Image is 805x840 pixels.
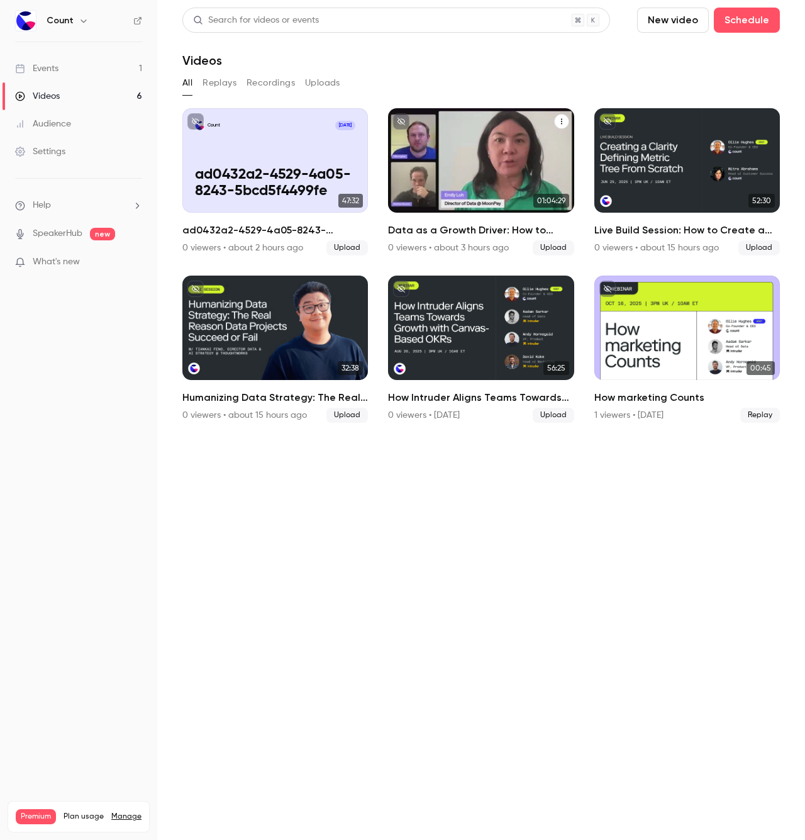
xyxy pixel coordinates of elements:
[388,390,574,405] h2: How Intruder Aligns Teams Towards Growth with Canvas-Based OKRs
[33,199,51,212] span: Help
[388,409,460,422] div: 0 viewers • [DATE]
[15,145,65,158] div: Settings
[182,108,368,255] a: ad0432a2-4529-4a05-8243-5bcd5f4499feCount[DATE]ad0432a2-4529-4a05-8243-5bcd5f4499fe47:32ad0432a2-...
[637,8,709,33] button: New video
[388,276,574,423] li: How Intruder Aligns Teams Towards Growth with Canvas-Based OKRs
[182,276,368,423] a: 32:38Humanizing Data Strategy: The Real Reason Data Projects Succeed or Fail0 viewers • about 15 ...
[182,276,368,423] li: Humanizing Data Strategy: The Real Reason Data Projects Succeed or Fail
[747,361,775,375] span: 00:45
[393,113,409,130] button: unpublished
[203,73,236,93] button: Replays
[326,240,368,255] span: Upload
[388,223,574,238] h2: Data as a Growth Driver: How to Identify and Solve Your Biggest Business Problems
[594,108,780,255] li: Live Build Session: How to Create a Clarity Defining Metric Tree From Scratch
[15,90,60,103] div: Videos
[182,409,307,422] div: 0 viewers • about 15 hours ago
[182,108,368,255] li: ad0432a2-4529-4a05-8243-5bcd5f4499fe
[182,390,368,405] h2: Humanizing Data Strategy: The Real Reason Data Projects Succeed or Fail
[738,240,780,255] span: Upload
[594,108,780,255] a: 52:30Live Build Session: How to Create a Clarity Defining Metric Tree From Scratch0 viewers • abo...
[182,8,780,832] section: Videos
[182,108,780,423] ul: Videos
[388,242,509,254] div: 0 viewers • about 3 hours ago
[15,62,58,75] div: Events
[247,73,295,93] button: Recordings
[33,227,82,240] a: SpeakerHub
[714,8,780,33] button: Schedule
[594,276,780,423] a: 00:45How marketing Counts1 viewers • [DATE]Replay
[594,242,719,254] div: 0 viewers • about 15 hours ago
[335,121,356,130] span: [DATE]
[15,199,142,212] li: help-dropdown-opener
[326,408,368,423] span: Upload
[594,276,780,423] li: How marketing Counts
[388,108,574,255] li: Data as a Growth Driver: How to Identify and Solve Your Biggest Business Problems
[594,390,780,405] h2: How marketing Counts
[15,118,71,130] div: Audience
[182,223,368,238] h2: ad0432a2-4529-4a05-8243-5bcd5f4499fe
[388,276,574,423] a: 56:25How Intruder Aligns Teams Towards Growth with Canvas-Based OKRs0 viewers • [DATE]Upload
[305,73,340,93] button: Uploads
[533,408,574,423] span: Upload
[64,812,104,822] span: Plan usage
[388,108,574,255] a: 01:04:29Data as a Growth Driver: How to Identify and Solve Your Biggest Business Problems0 viewer...
[338,361,363,375] span: 32:38
[208,122,220,128] p: Count
[111,812,142,822] a: Manage
[594,223,780,238] h2: Live Build Session: How to Create a Clarity Defining Metric Tree From Scratch
[195,167,355,201] p: ad0432a2-4529-4a05-8243-5bcd5f4499fe
[533,194,569,208] span: 01:04:29
[599,281,616,297] button: unpublished
[187,113,204,130] button: unpublished
[47,14,74,27] h6: Count
[16,11,36,31] img: Count
[90,228,115,240] span: new
[182,53,222,68] h1: Videos
[740,408,780,423] span: Replay
[187,281,204,297] button: unpublished
[543,361,569,375] span: 56:25
[33,255,80,269] span: What's new
[748,194,775,208] span: 52:30
[393,281,409,297] button: unpublished
[338,194,363,208] span: 47:32
[193,14,319,27] div: Search for videos or events
[16,809,56,824] span: Premium
[599,113,616,130] button: unpublished
[594,409,663,422] div: 1 viewers • [DATE]
[182,242,303,254] div: 0 viewers • about 2 hours ago
[533,240,574,255] span: Upload
[182,73,192,93] button: All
